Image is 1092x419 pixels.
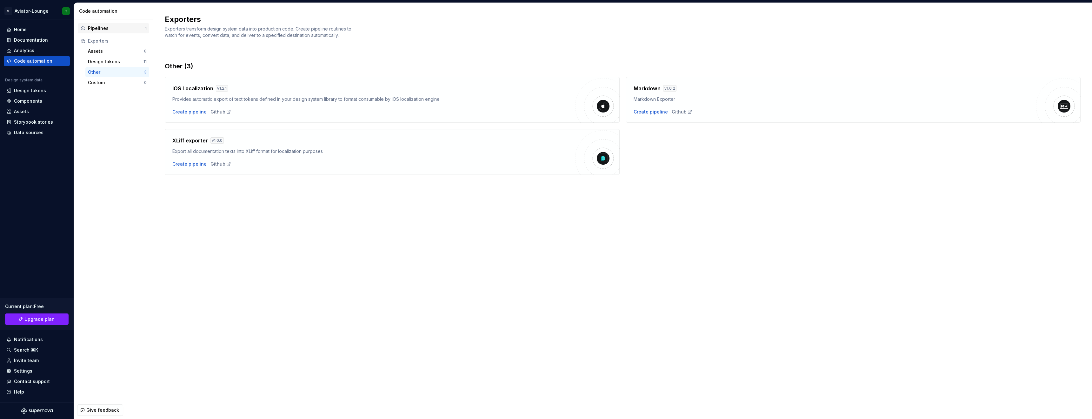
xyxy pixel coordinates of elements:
[14,368,32,374] div: Settings
[165,26,353,38] span: Exporters transform design system data into production code. Create pipeline routines to watch fo...
[4,35,70,45] a: Documentation
[86,407,119,413] span: Give feedback
[4,56,70,66] a: Code automation
[14,37,48,43] div: Documentation
[77,404,123,416] button: Give feedback
[65,9,67,14] div: T
[79,8,150,14] div: Code automation
[4,127,70,138] a: Data sources
[144,70,147,75] div: 3
[634,109,668,115] button: Create pipeline
[4,334,70,345] button: Notifications
[14,119,53,125] div: Storybook stories
[4,106,70,117] a: Assets
[4,7,12,15] div: AL
[14,357,39,364] div: Invite team
[144,80,147,85] div: 0
[172,148,575,155] div: Export all documentation texts into XLiff format for localization purposes
[4,86,70,96] a: Design tokens
[85,57,149,67] button: Design tokens11
[672,109,692,115] a: Github
[4,96,70,106] a: Components
[4,45,70,56] a: Analytics
[21,408,53,414] svg: Supernova Logo
[165,62,1081,71] div: Other (3)
[14,347,38,353] div: Search ⌘K
[14,26,27,33] div: Home
[165,14,1073,24] h2: Exporters
[4,366,70,376] a: Settings
[14,108,29,115] div: Assets
[85,78,149,88] button: Custom0
[14,87,46,94] div: Design tokens
[5,78,43,83] div: Design system data
[145,26,147,31] div: 1
[634,85,661,92] h4: Markdown
[4,387,70,397] button: Help
[663,85,676,92] div: v 1.0.2
[14,129,43,136] div: Data sources
[172,109,207,115] button: Create pipeline
[1,4,72,18] button: ALAviator-LoungeT
[216,85,228,92] div: v 1.2.1
[85,67,149,77] button: Other3
[172,85,213,92] h4: iOS Localization
[4,117,70,127] a: Storybook stories
[172,161,207,167] button: Create pipeline
[85,46,149,56] button: Assets8
[88,38,147,44] div: Exporters
[172,96,575,102] div: Provides automatic export of text tokens defined in your design system library to format consumab...
[88,69,144,75] div: Other
[88,58,143,65] div: Design tokens
[15,8,49,14] div: Aviator-Lounge
[210,161,231,167] a: Github
[14,389,24,395] div: Help
[4,376,70,387] button: Contact support
[14,58,52,64] div: Code automation
[24,316,55,322] span: Upgrade plan
[172,137,208,144] h4: XLiff exporter
[4,355,70,366] a: Invite team
[4,24,70,35] a: Home
[634,96,1036,102] div: Markdown Exporter
[14,378,50,385] div: Contact support
[88,79,144,86] div: Custom
[5,303,69,310] div: Current plan : Free
[210,137,224,144] div: v 1.0.0
[14,98,42,104] div: Components
[143,59,147,64] div: 11
[88,25,145,31] div: Pipelines
[14,47,34,54] div: Analytics
[88,48,144,54] div: Assets
[5,313,69,325] a: Upgrade plan
[4,345,70,355] button: Search ⌘K
[210,109,231,115] a: Github
[144,49,147,54] div: 8
[14,336,43,343] div: Notifications
[78,23,149,33] button: Pipelines1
